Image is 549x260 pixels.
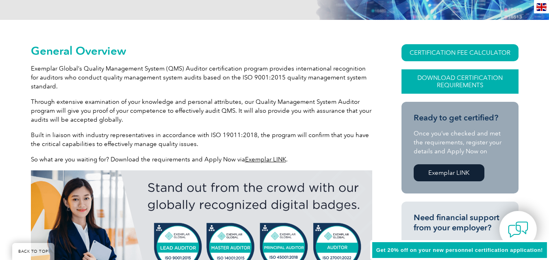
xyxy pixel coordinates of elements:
a: Exemplar LINK [414,164,484,181]
p: Once you’ve checked and met the requirements, register your details and Apply Now on [414,129,506,156]
p: Built in liaison with industry representatives in accordance with ISO 19011:2018, the program wil... [31,131,372,148]
img: contact-chat.png [508,219,528,240]
span: Get 20% off on your new personnel certification application! [376,247,543,253]
img: en [536,3,547,11]
p: Through extensive examination of your knowledge and personal attributes, our Quality Management S... [31,97,372,124]
h2: General Overview [31,44,372,57]
p: Exemplar Global’s Quality Management System (QMS) Auditor certification program provides internat... [31,64,372,91]
a: BACK TO TOP [12,243,54,260]
h3: Ready to get certified? [414,113,506,123]
p: So what are you waiting for? Download the requirements and Apply Now via . [31,155,372,164]
a: Exemplar LINK [245,156,286,163]
h3: Need financial support from your employer? [414,213,506,233]
a: Download Certification Requirements [401,69,519,94]
a: CERTIFICATION FEE CALCULATOR [401,44,519,61]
